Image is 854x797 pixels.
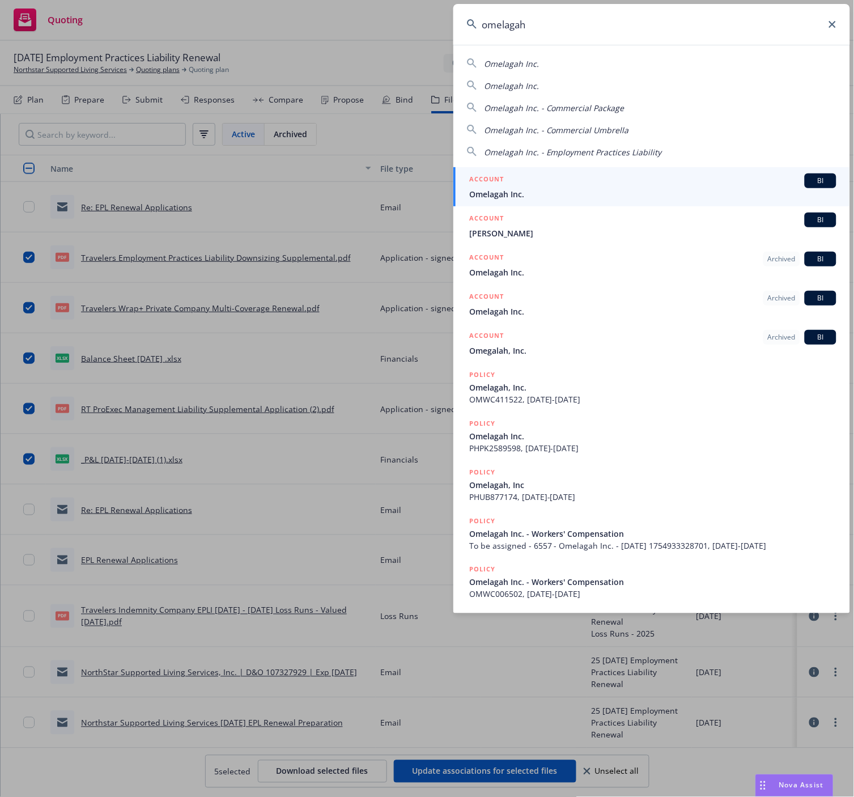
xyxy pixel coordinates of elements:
[469,188,836,200] span: Omelagah Inc.
[469,213,504,226] h5: ACCOUNT
[484,58,539,69] span: Omelagah Inc.
[469,540,836,552] span: To be assigned - 6557 - Omelagah Inc. - [DATE] 1754933328701, [DATE]-[DATE]
[469,252,504,265] h5: ACCOUNT
[809,176,832,186] span: BI
[469,227,836,239] span: [PERSON_NAME]
[469,528,836,540] span: Omelagah Inc. - Workers' Compensation
[484,147,662,158] span: Omelagah Inc. - Employment Practices Liability
[809,254,832,264] span: BI
[469,418,495,429] h5: POLICY
[768,254,796,264] span: Archived
[453,509,850,558] a: POLICYOmelagah Inc. - Workers' CompensationTo be assigned - 6557 - Omelagah Inc. - [DATE] 1754933...
[453,363,850,412] a: POLICYOmelagah, Inc.OMWC411522, [DATE]-[DATE]
[453,412,850,460] a: POLICYOmelagah Inc.PHPK2589598, [DATE]-[DATE]
[453,167,850,206] a: ACCOUNTBIOmelagah Inc.
[453,285,850,324] a: ACCOUNTArchivedBIOmelagah Inc.
[453,206,850,245] a: ACCOUNTBI[PERSON_NAME]
[779,781,824,790] span: Nova Assist
[469,381,836,393] span: Omelagah, Inc.
[756,775,770,796] div: Drag to move
[484,103,624,113] span: Omelagah Inc. - Commercial Package
[469,442,836,454] span: PHPK2589598, [DATE]-[DATE]
[453,324,850,363] a: ACCOUNTArchivedBIOmegalah, Inc.
[809,293,832,303] span: BI
[453,245,850,285] a: ACCOUNTArchivedBIOmelagah Inc.
[469,491,836,503] span: PHUB877174, [DATE]-[DATE]
[469,291,504,304] h5: ACCOUNT
[768,332,796,342] span: Archived
[469,564,495,575] h5: POLICY
[469,479,836,491] span: Omelagah, Inc
[469,345,836,357] span: Omegalah, Inc.
[768,293,796,303] span: Archived
[809,215,832,225] span: BI
[469,588,836,600] span: OMWC006502, [DATE]-[DATE]
[809,332,832,342] span: BI
[469,515,495,527] h5: POLICY
[453,4,850,45] input: Search...
[469,173,504,187] h5: ACCOUNT
[469,576,836,588] span: Omelagah Inc. - Workers' Compensation
[453,558,850,607] a: POLICYOmelagah Inc. - Workers' CompensationOMWC006502, [DATE]-[DATE]
[469,467,495,478] h5: POLICY
[469,306,836,317] span: Omelagah Inc.
[469,330,504,344] h5: ACCOUNT
[469,369,495,380] h5: POLICY
[469,393,836,405] span: OMWC411522, [DATE]-[DATE]
[484,125,629,135] span: Omelagah Inc. - Commercial Umbrella
[469,266,836,278] span: Omelagah Inc.
[453,460,850,509] a: POLICYOmelagah, IncPHUB877174, [DATE]-[DATE]
[755,774,834,797] button: Nova Assist
[469,430,836,442] span: Omelagah Inc.
[484,80,539,91] span: Omelagah Inc.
